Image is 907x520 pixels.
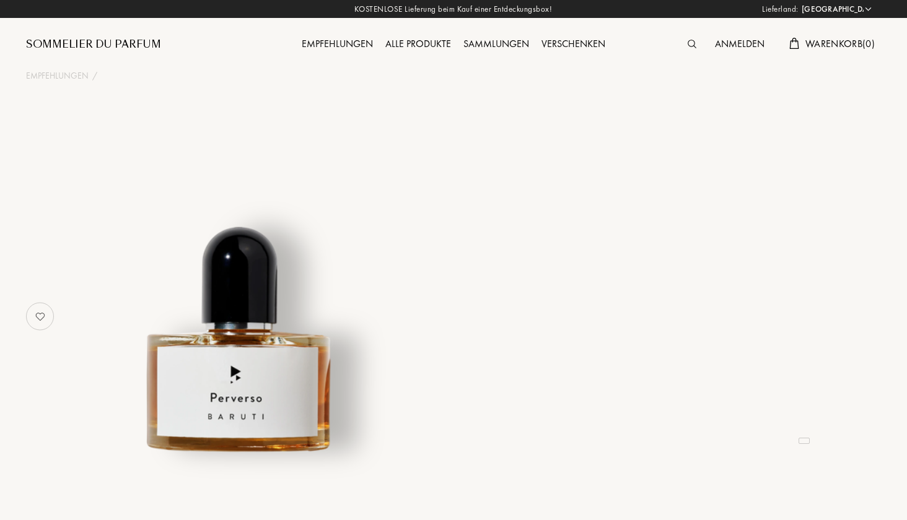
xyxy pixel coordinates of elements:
a: Sammlungen [457,37,535,50]
span: Lieferland: [762,3,799,15]
img: undefined undefined [87,157,393,464]
div: Empfehlungen [296,37,379,53]
div: Sammlungen [457,37,535,53]
img: no_like_p.png [28,304,53,329]
a: Anmelden [709,37,771,50]
a: Verschenken [535,37,611,50]
a: Alle Produkte [379,37,457,50]
div: Alle Produkte [379,37,457,53]
a: Empfehlungen [26,69,89,82]
a: Empfehlungen [296,37,379,50]
div: Anmelden [709,37,771,53]
div: / [92,69,97,82]
a: Sommelier du Parfum [26,37,161,52]
span: Warenkorb ( 0 ) [805,37,875,50]
img: cart.svg [789,38,799,49]
div: Verschenken [535,37,611,53]
img: search_icn.svg [688,40,696,48]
